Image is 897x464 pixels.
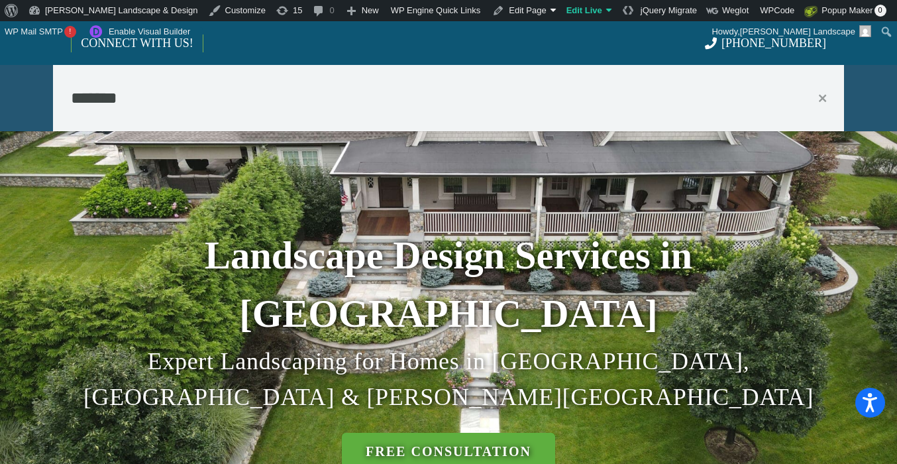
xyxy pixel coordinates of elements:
a: Howdy, [707,21,876,42]
a: Enable Visual Builder [81,21,195,42]
span: [PHONE_NUMBER] [721,36,826,50]
strong: Landscape Design Services in [GEOGRAPHIC_DATA] [205,234,692,335]
span: [PERSON_NAME] Landscape [740,27,855,36]
button: Close [819,86,844,110]
a: CONNECT WITH US! [72,27,202,59]
span: ! [64,26,76,38]
input: Search [53,82,844,115]
a: [PHONE_NUMBER] [705,36,826,50]
span: Expert Landscaping for Homes in [GEOGRAPHIC_DATA], [GEOGRAPHIC_DATA] & [PERSON_NAME][GEOGRAPHIC_D... [83,348,814,410]
span: 0 [874,5,886,17]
